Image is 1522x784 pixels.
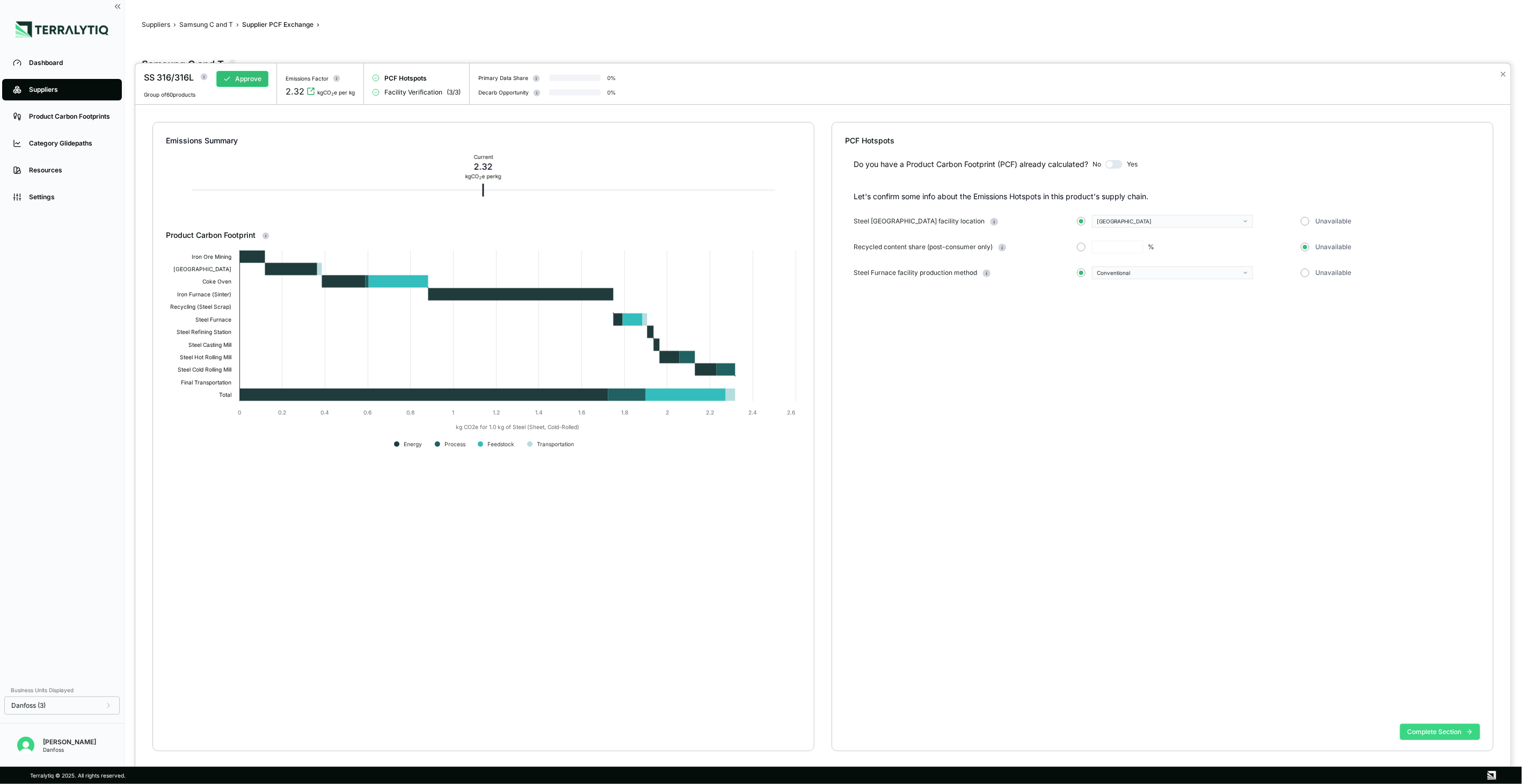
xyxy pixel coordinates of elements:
[1316,243,1352,251] span: Unavailable
[465,173,501,179] div: kg CO e per kg
[465,160,501,173] div: 2.32
[173,266,231,272] text: [GEOGRAPHIC_DATA]
[1400,724,1480,740] button: Complete Section
[384,88,442,97] span: Facility Verification
[278,409,286,416] text: 0.2
[144,91,195,98] span: Group of 60 products
[1127,160,1138,169] span: Yes
[1097,270,1241,276] div: Conventional
[666,409,669,416] text: 2
[479,176,482,180] sub: 2
[331,92,334,97] sub: 2
[177,291,231,297] text: Iron Furnace (Sinter)
[621,409,628,416] text: 1.8
[384,74,427,83] span: PCF Hotspots
[188,342,231,349] text: Steel Casting Mill
[787,409,795,416] text: 2.6
[1093,160,1101,169] span: No
[1499,68,1506,81] button: Close
[202,278,231,285] text: Coke Oven
[456,424,579,431] text: kg CO2e for 1.0 kg of Steel (Sheet, Cold-Rolled)
[578,409,585,416] text: 1.6
[854,217,985,226] span: Steel [GEOGRAPHIC_DATA] facility location
[465,154,501,160] div: Current
[537,441,574,448] text: Transportation
[317,89,355,96] div: kgCO e per kg
[854,191,1480,202] p: Let's confirm some info about the Emissions Hotspots in this product's supply chain.
[195,316,231,323] text: Steel Furnace
[406,409,414,416] text: 0.8
[706,409,714,416] text: 2.2
[238,409,241,416] text: 0
[180,354,231,361] text: Steel Hot Rolling Mill
[166,230,801,241] div: Product Carbon Footprint
[1148,243,1154,251] div: %
[607,89,616,96] div: 0 %
[181,379,231,386] text: Final Transportation
[478,75,528,81] div: Primary Data Share
[166,135,801,146] div: Emissions Summary
[307,87,315,96] svg: View audit trail
[286,75,329,82] div: Emissions Factor
[854,159,1088,170] div: Do you have a Product Carbon Footprint (PCF) already calculated?
[363,409,372,416] text: 0.6
[286,85,304,98] div: 2.32
[321,409,329,416] text: 0.4
[219,391,231,398] text: Total
[170,303,231,310] text: Recycling (Steel Scrap)
[1092,215,1253,228] button: [GEOGRAPHIC_DATA]
[192,253,231,260] text: Iron Ore Mining
[487,441,514,447] text: Feedstock
[447,88,461,97] span: ( 3 / 3 )
[445,441,465,447] text: Process
[535,409,543,416] text: 1.4
[748,409,757,416] text: 2.4
[216,71,268,87] button: Approve
[607,75,616,81] div: 0 %
[144,71,194,84] div: SS 316/316L
[452,409,454,416] text: 1
[493,409,500,416] text: 1.2
[1097,218,1241,224] div: [GEOGRAPHIC_DATA]
[177,329,231,336] text: Steel Refining Station
[854,268,977,277] span: Steel Furnace facility production method
[1316,268,1352,277] span: Unavailable
[1316,217,1352,226] span: Unavailable
[404,441,422,448] text: Energy
[1092,266,1253,279] button: Conventional
[854,243,993,251] span: Recycled content share (post-consumer only)
[845,135,1480,146] div: PCF Hotspots
[478,89,529,96] div: Decarb Opportunity
[178,366,231,373] text: Steel Cold Rolling Mill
